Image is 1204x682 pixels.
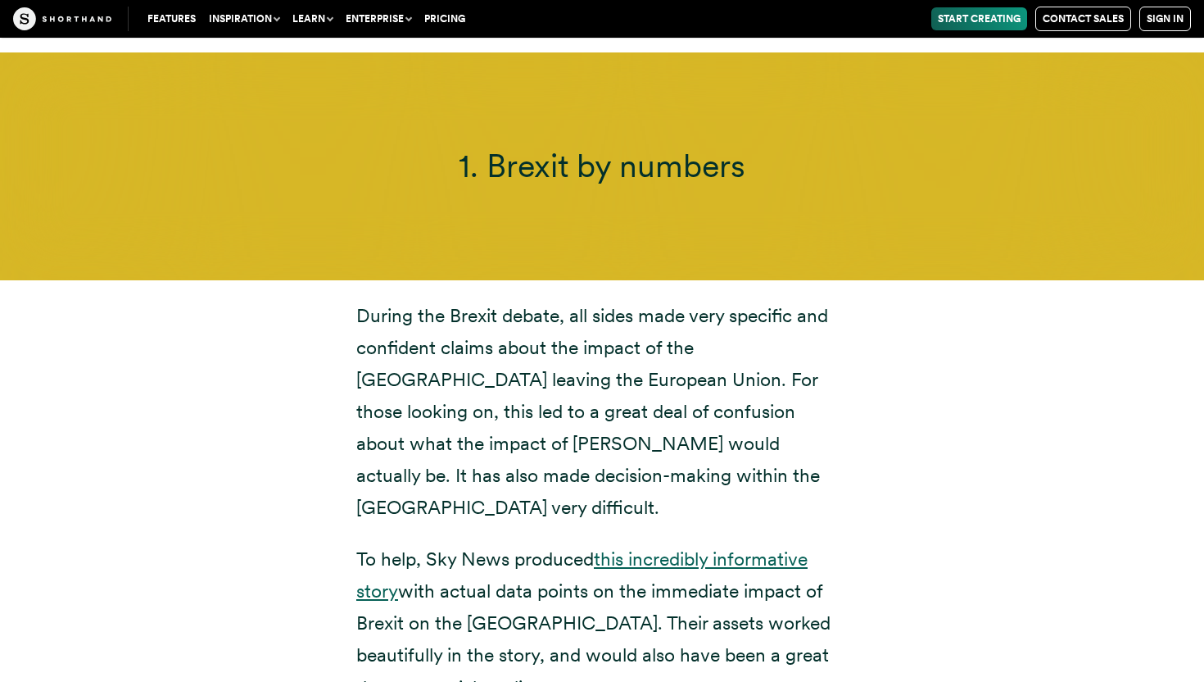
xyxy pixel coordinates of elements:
a: Sign in [1139,7,1191,31]
a: Features [141,7,202,30]
a: Contact Sales [1035,7,1131,31]
a: Pricing [418,7,472,30]
button: Learn [286,7,339,30]
p: During the Brexit debate, all sides made very specific and confident claims about the impact of t... [356,300,848,525]
img: The Craft [13,7,111,30]
button: Inspiration [202,7,286,30]
a: Start Creating [931,7,1027,30]
span: 1. Brexit by numbers [459,146,745,185]
button: Enterprise [339,7,418,30]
